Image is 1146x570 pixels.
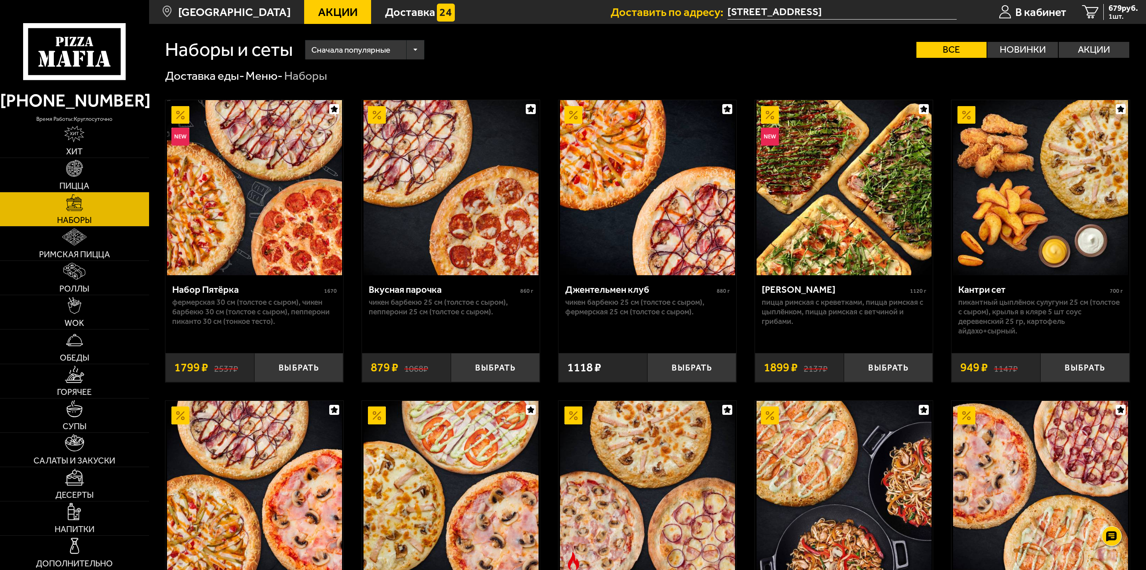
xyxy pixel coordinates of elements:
span: Римская пицца [39,250,110,258]
s: 1147 ₽ [994,362,1018,374]
img: Набор Пятёрка [167,100,342,275]
p: Чикен Барбекю 25 см (толстое с сыром), Пепперони 25 см (толстое с сыром). [369,298,533,317]
button: Выбрать [647,353,736,382]
p: Пикантный цыплёнок сулугуни 25 см (толстое с сыром), крылья в кляре 5 шт соус деревенский 25 гр, ... [958,298,1123,336]
img: Акционный [957,106,975,124]
img: Акционный [368,106,386,124]
img: Джентельмен клуб [560,100,735,275]
span: Горячее [57,388,92,396]
div: Вкусная парочка [369,284,518,296]
span: 1899 ₽ [764,362,798,374]
span: 949 ₽ [960,362,988,374]
img: Акционный [171,406,189,424]
a: Меню- [246,69,283,83]
span: В кабинет [1015,6,1066,18]
a: АкционныйКантри сет [951,100,1129,275]
span: [GEOGRAPHIC_DATA] [178,6,291,18]
a: АкционныйВкусная парочка [362,100,540,275]
label: Акции [1059,42,1129,58]
span: Дополнительно [36,559,113,568]
button: Выбрать [844,353,933,382]
p: Пицца Римская с креветками, Пицца Римская с цыплёнком, Пицца Римская с ветчиной и грибами. [762,298,926,326]
span: Роллы [59,284,89,293]
span: Салаты и закуски [33,456,115,465]
span: 879 ₽ [371,362,398,374]
span: Наборы [57,216,92,224]
img: Новинка [761,128,779,146]
span: Доставка [385,6,435,18]
span: 1799 ₽ [174,362,208,374]
img: Акционный [957,406,975,424]
s: 1068 ₽ [404,362,428,374]
span: WOK [65,319,84,327]
img: Акционный [171,106,189,124]
img: Акционный [368,406,386,424]
img: Мама Миа [757,100,932,275]
input: Ваш адрес доставки [727,5,957,20]
a: АкционныйНовинкаНабор Пятёрка [165,100,343,275]
a: АкционныйНовинкаМама Миа [755,100,933,275]
span: Супы [63,422,86,430]
img: Острое блюдо [564,552,582,570]
img: Акционный [761,106,779,124]
span: 679 руб. [1109,4,1138,12]
div: Джентельмен клуб [565,284,715,296]
img: Акционный [761,406,779,424]
a: Доставка еды- [165,69,244,83]
span: Напитки [55,525,94,533]
span: 700 г [1110,288,1123,294]
s: 2137 ₽ [804,362,828,374]
span: 1670 [324,288,337,294]
span: Десерты [55,491,94,499]
span: Бухарестская улица, 23к1 [727,5,957,20]
img: Новинка [171,128,189,146]
span: 1118 ₽ [567,362,601,374]
button: Выбрать [451,353,540,382]
button: Выбрать [254,353,343,382]
img: 15daf4d41897b9f0e9f617042186c801.svg [437,4,455,22]
img: Акционный [564,106,582,124]
label: Новинки [987,42,1058,58]
div: Набор Пятёрка [172,284,322,296]
span: Сначала популярные [311,39,390,61]
button: Выбрать [1040,353,1129,382]
span: Хит [66,147,83,156]
p: Чикен Барбекю 25 см (толстое с сыром), Фермерская 25 см (толстое с сыром). [565,298,730,317]
img: Кантри сет [953,100,1128,275]
img: Акционный [564,406,582,424]
span: Обеды [60,353,89,362]
img: Вкусная парочка [364,100,539,275]
span: Доставить по адресу: [611,6,727,18]
div: Кантри сет [958,284,1108,296]
span: 880 г [717,288,730,294]
div: [PERSON_NAME] [762,284,908,296]
h1: Наборы и сеты [165,40,293,59]
span: 1 шт. [1109,13,1138,20]
s: 2537 ₽ [214,362,238,374]
span: Акции [318,6,358,18]
a: АкционныйДжентельмен клуб [558,100,736,275]
span: 1120 г [910,288,926,294]
span: 860 г [520,288,533,294]
span: Пицца [59,181,89,190]
div: Наборы [284,68,327,84]
p: Фермерская 30 см (толстое с сыром), Чикен Барбекю 30 см (толстое с сыром), Пепперони Пиканто 30 с... [172,298,337,326]
label: Все [916,42,987,58]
